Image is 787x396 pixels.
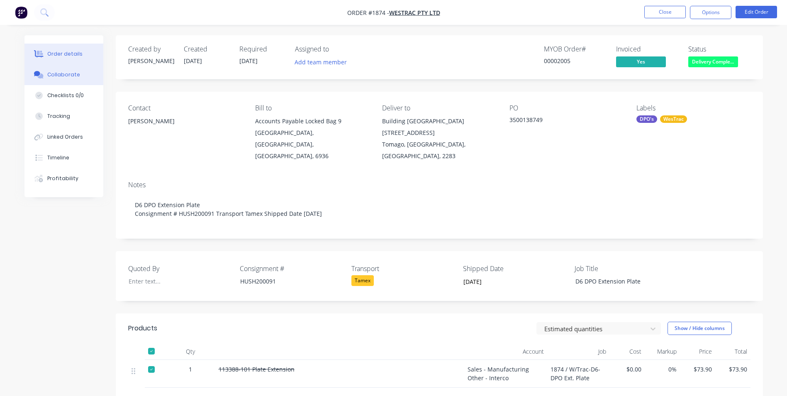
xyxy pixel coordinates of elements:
div: Building [GEOGRAPHIC_DATA][STREET_ADDRESS] [382,115,496,139]
div: [GEOGRAPHIC_DATA], [GEOGRAPHIC_DATA], [GEOGRAPHIC_DATA], 6936 [255,127,369,162]
button: Close [644,6,686,18]
span: 0% [648,365,677,374]
img: Factory [15,6,27,19]
div: Bill to [255,104,369,112]
div: Created by [128,45,174,53]
div: DPO's [636,115,657,123]
span: $73.90 [719,365,747,374]
div: Timeline [47,154,69,161]
div: Price [680,343,715,360]
div: Markup [645,343,680,360]
div: Accounts Payable Locked Bag 9[GEOGRAPHIC_DATA], [GEOGRAPHIC_DATA], [GEOGRAPHIC_DATA], 6936 [255,115,369,162]
div: [PERSON_NAME] [128,115,242,142]
button: Delivery Comple... [688,56,738,69]
div: D6 DPO Extension Plate [569,275,672,287]
span: 113388-101 Plate Extension [219,365,295,373]
label: Shipped Date [463,264,567,274]
span: [DATE] [239,57,258,65]
div: Checklists 0/0 [47,92,84,99]
div: Accounts Payable Locked Bag 9 [255,115,369,127]
div: [PERSON_NAME] [128,56,174,65]
div: Notes [128,181,750,189]
div: Tamex [351,275,374,286]
button: Profitability [24,168,103,189]
span: Order #1874 - [347,9,389,17]
div: Sales - Manufacturing Other - Interco [464,360,547,388]
div: Invoiced [616,45,678,53]
label: Consignment # [240,264,344,274]
input: Enter date [458,276,561,288]
button: Collaborate [24,64,103,85]
div: Linked Orders [47,133,83,141]
span: Yes [616,56,666,67]
div: Required [239,45,285,53]
span: $0.00 [613,365,641,374]
div: Tomago, [GEOGRAPHIC_DATA], [GEOGRAPHIC_DATA], 2283 [382,139,496,162]
div: Assigned to [295,45,378,53]
label: Transport [351,264,455,274]
div: Profitability [47,175,78,182]
a: WesTrac Pty Ltd [389,9,440,17]
div: Building [GEOGRAPHIC_DATA][STREET_ADDRESS]Tomago, [GEOGRAPHIC_DATA], [GEOGRAPHIC_DATA], 2283 [382,115,496,162]
div: Total [715,343,750,360]
button: Timeline [24,147,103,168]
div: HUSH200091 [234,275,337,287]
div: 00002005 [544,56,606,65]
div: D6 DPO Extension Plate Consignment # HUSH200091 Transport Tamex Shipped Date [DATE] [128,192,750,226]
button: Linked Orders [24,127,103,147]
div: Account [464,343,547,360]
div: Contact [128,104,242,112]
div: Collaborate [47,71,80,78]
div: 1874 / W/Trac-D6-DPO Ext. Plate [547,360,609,388]
span: [DATE] [184,57,202,65]
div: Tracking [47,112,70,120]
div: Created [184,45,229,53]
div: 3500138749 [509,115,613,127]
div: WesTrac [660,115,687,123]
span: $73.90 [683,365,712,374]
label: Quoted By [128,264,232,274]
div: [PERSON_NAME] [128,115,242,127]
button: Add team member [295,56,351,68]
button: Order details [24,44,103,64]
div: Qty [166,343,215,360]
div: Order details [47,50,83,58]
button: Edit Order [736,6,777,18]
span: Delivery Comple... [688,56,738,67]
div: MYOB Order # [544,45,606,53]
span: 1 [189,365,192,374]
div: Job [547,343,609,360]
div: Cost [609,343,645,360]
div: PO [509,104,623,112]
div: Status [688,45,750,53]
div: Labels [636,104,750,112]
div: Deliver to [382,104,496,112]
button: Options [690,6,731,19]
button: Checklists 0/0 [24,85,103,106]
div: Products [128,323,157,333]
button: Add team member [290,56,351,68]
button: Show / Hide columns [668,322,732,335]
button: Tracking [24,106,103,127]
label: Job Title [575,264,678,274]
